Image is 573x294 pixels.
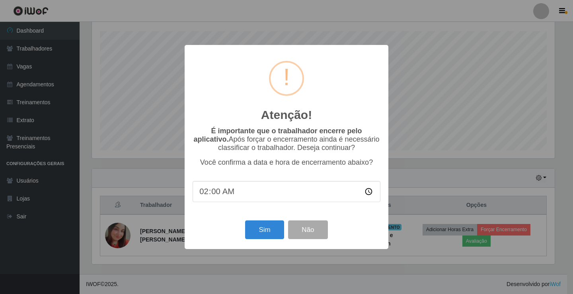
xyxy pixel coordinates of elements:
[193,127,362,143] b: É importante que o trabalhador encerre pelo aplicativo.
[261,108,312,122] h2: Atenção!
[193,158,380,167] p: Você confirma a data e hora de encerramento abaixo?
[193,127,380,152] p: Após forçar o encerramento ainda é necessário classificar o trabalhador. Deseja continuar?
[245,220,284,239] button: Sim
[288,220,327,239] button: Não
